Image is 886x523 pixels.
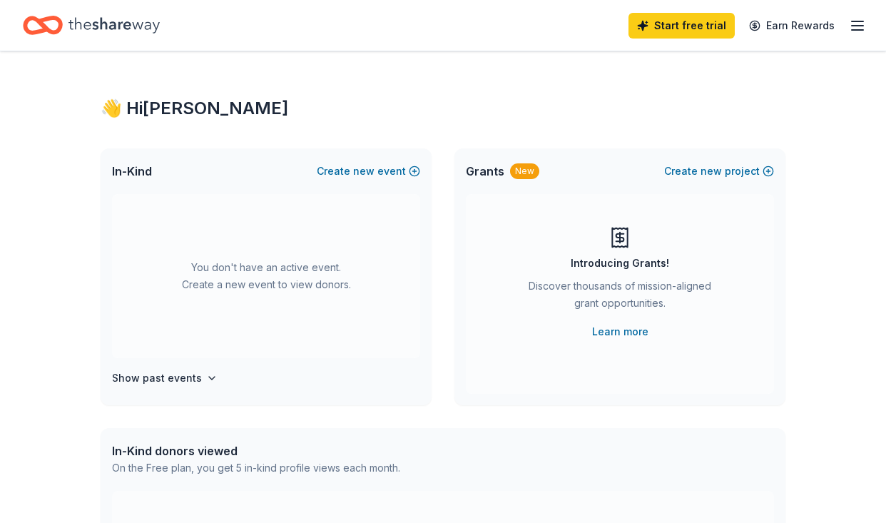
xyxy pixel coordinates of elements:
div: New [510,163,539,179]
span: new [701,163,722,180]
h4: Show past events [112,370,202,387]
button: Show past events [112,370,218,387]
button: Createnewevent [317,163,420,180]
div: Introducing Grants! [571,255,669,272]
div: In-Kind donors viewed [112,442,400,459]
div: You don't have an active event. Create a new event to view donors. [112,194,420,358]
span: new [353,163,375,180]
a: Start free trial [628,13,735,39]
a: Learn more [592,323,648,340]
a: Earn Rewards [740,13,843,39]
span: Grants [466,163,504,180]
div: On the Free plan, you get 5 in-kind profile views each month. [112,459,400,477]
span: In-Kind [112,163,152,180]
div: Discover thousands of mission-aligned grant opportunities. [523,278,717,318]
div: 👋 Hi [PERSON_NAME] [101,97,785,120]
button: Createnewproject [664,163,774,180]
a: Home [23,9,160,42]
